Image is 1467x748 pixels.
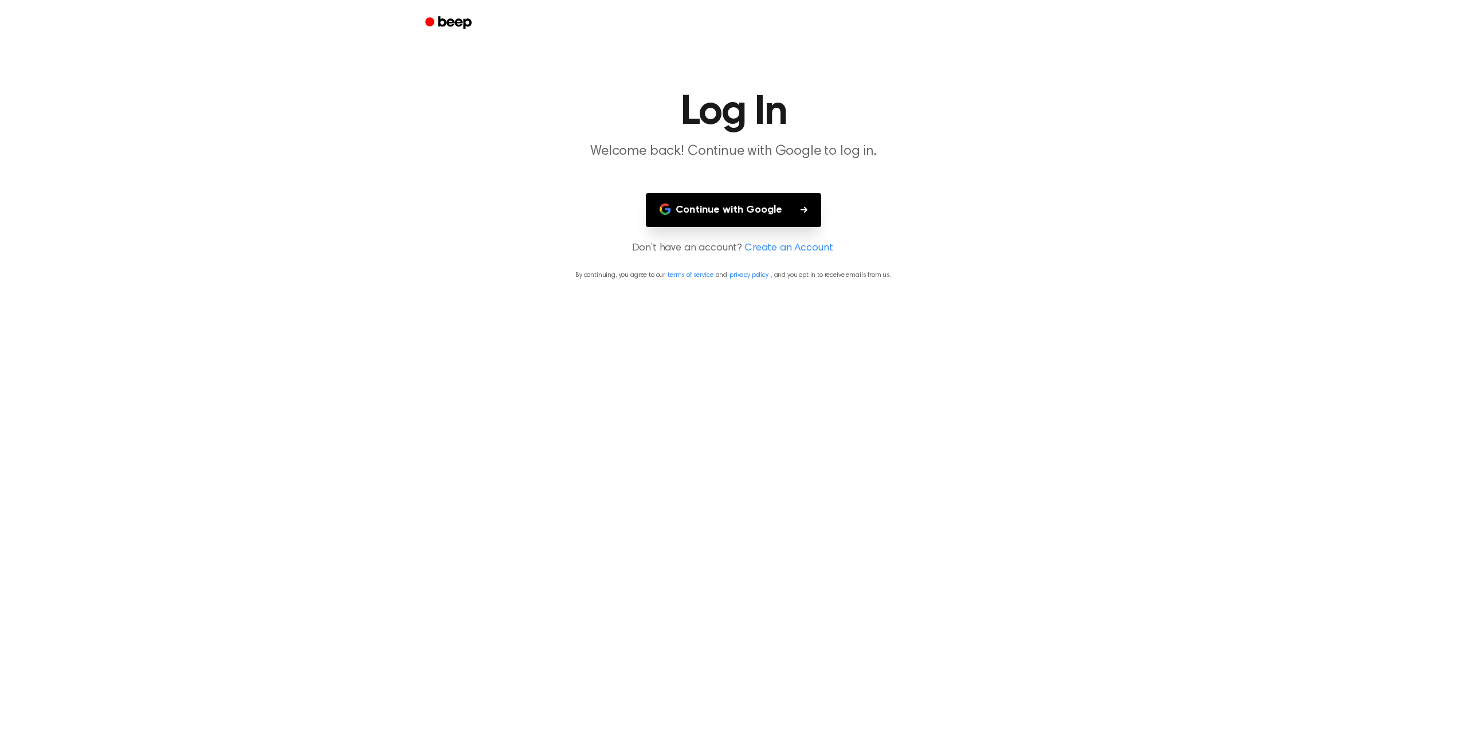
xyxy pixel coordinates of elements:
a: Beep [417,12,482,34]
a: privacy policy [729,272,768,279]
a: terms of service [668,272,713,279]
button: Continue with Google [646,193,821,227]
p: Welcome back! Continue with Google to log in. [513,142,954,161]
h1: Log In [440,92,1027,133]
p: Don’t have an account? [14,241,1453,256]
a: Create an Account [744,241,833,256]
p: By continuing, you agree to our and , and you opt in to receive emails from us. [14,270,1453,280]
